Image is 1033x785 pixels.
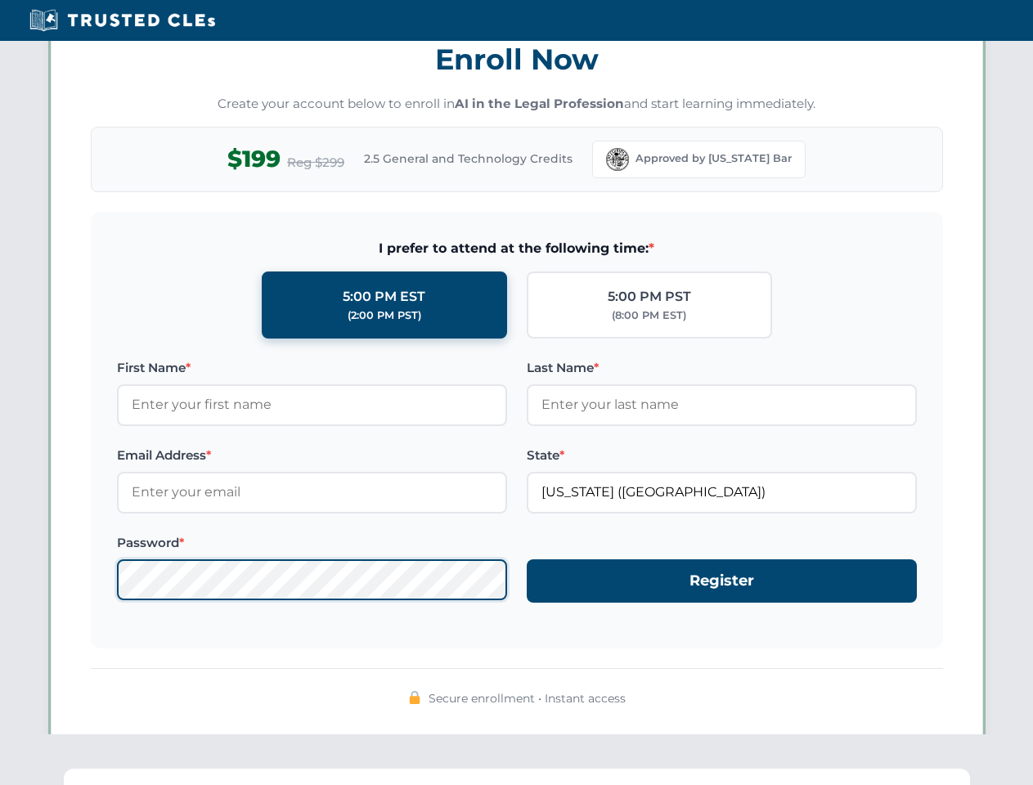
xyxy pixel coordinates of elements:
[527,472,917,513] input: Florida (FL)
[364,150,573,168] span: 2.5 General and Technology Credits
[117,472,507,513] input: Enter your email
[91,34,943,85] h3: Enroll Now
[527,559,917,603] button: Register
[287,153,344,173] span: Reg $299
[348,307,421,324] div: (2:00 PM PST)
[408,691,421,704] img: 🔒
[227,141,281,177] span: $199
[91,95,943,114] p: Create your account below to enroll in and start learning immediately.
[117,446,507,465] label: Email Address
[25,8,220,33] img: Trusted CLEs
[527,384,917,425] input: Enter your last name
[455,96,624,111] strong: AI in the Legal Profession
[527,446,917,465] label: State
[606,148,629,171] img: Florida Bar
[117,384,507,425] input: Enter your first name
[343,286,425,307] div: 5:00 PM EST
[527,358,917,378] label: Last Name
[117,533,507,553] label: Password
[612,307,686,324] div: (8:00 PM EST)
[117,358,507,378] label: First Name
[117,238,917,259] span: I prefer to attend at the following time:
[429,689,626,707] span: Secure enrollment • Instant access
[636,150,792,167] span: Approved by [US_STATE] Bar
[608,286,691,307] div: 5:00 PM PST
